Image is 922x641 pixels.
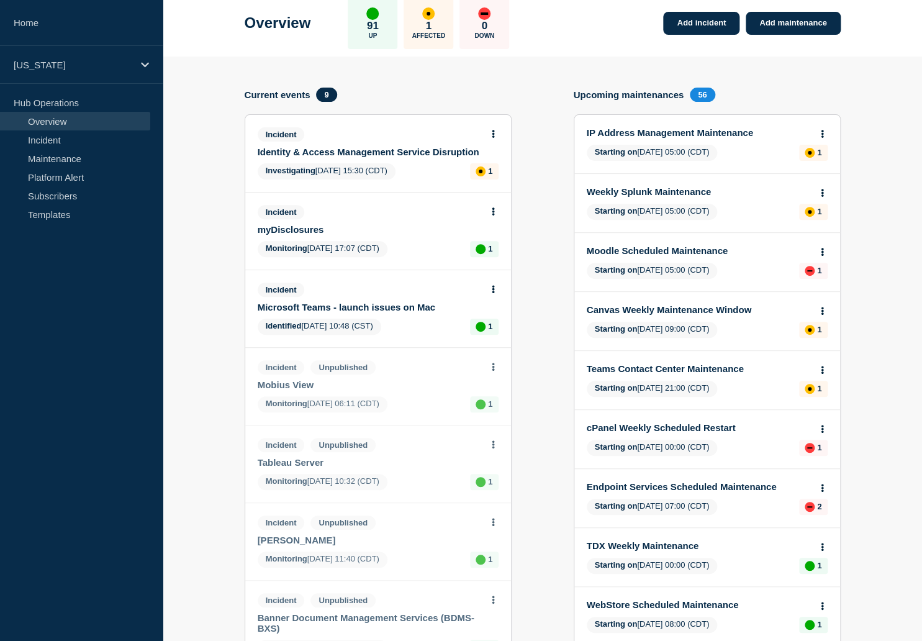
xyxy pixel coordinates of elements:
[805,207,815,217] div: affected
[310,438,376,452] span: Unpublished
[587,204,718,220] span: [DATE] 05:00 (CDT)
[595,147,638,157] span: Starting on
[587,617,718,633] span: [DATE] 08:00 (CDT)
[368,32,377,39] p: Up
[258,205,305,219] span: Incident
[266,166,315,175] span: Investigating
[310,360,376,375] span: Unpublished
[426,20,432,32] p: 1
[805,266,815,276] div: down
[595,442,638,452] span: Starting on
[587,599,811,610] a: WebStore Scheduled Maintenance
[746,12,840,35] a: Add maintenance
[817,207,821,216] p: 1
[817,502,821,511] p: 2
[258,516,305,530] span: Incident
[595,206,638,216] span: Starting on
[266,554,307,563] span: Monitoring
[266,321,302,330] span: Identified
[310,516,376,530] span: Unpublished
[587,499,718,515] span: [DATE] 07:00 (CDT)
[817,384,821,393] p: 1
[587,440,718,456] span: [DATE] 00:00 (CDT)
[258,302,482,312] a: Microsoft Teams - launch issues on Mac
[258,163,395,180] span: [DATE] 15:30 (CDT)
[587,381,718,397] span: [DATE] 21:00 (CDT)
[595,560,638,570] span: Starting on
[476,166,486,176] div: affected
[488,166,492,176] p: 1
[587,322,718,338] span: [DATE] 09:00 (CDT)
[587,304,811,315] a: Canvas Weekly Maintenance Window
[488,399,492,409] p: 1
[805,384,815,394] div: affected
[476,399,486,409] div: up
[266,399,307,408] span: Monitoring
[258,127,305,142] span: Incident
[817,620,821,629] p: 1
[817,561,821,570] p: 1
[258,319,381,335] span: [DATE] 10:48 (CST)
[805,620,815,630] div: up
[367,20,379,32] p: 91
[587,540,811,551] a: TDX Weekly Maintenance
[258,147,482,157] a: Identity & Access Management Service Disruption
[476,322,486,332] div: up
[258,438,305,452] span: Incident
[474,32,494,39] p: Down
[310,593,376,607] span: Unpublished
[587,481,811,492] a: Endpoint Services Scheduled Maintenance
[663,12,739,35] a: Add incident
[817,443,821,452] p: 1
[488,244,492,253] p: 1
[587,263,718,279] span: [DATE] 05:00 (CDT)
[817,266,821,275] p: 1
[366,7,379,20] div: up
[476,555,486,565] div: up
[476,244,486,254] div: up
[258,224,482,235] a: myDisclosures
[478,7,490,20] div: down
[817,148,821,157] p: 1
[245,89,310,100] h4: Current events
[258,360,305,375] span: Incident
[805,148,815,158] div: affected
[488,555,492,564] p: 1
[587,558,718,574] span: [DATE] 00:00 (CDT)
[488,477,492,486] p: 1
[316,88,337,102] span: 9
[574,89,684,100] h4: Upcoming maintenances
[266,476,307,486] span: Monitoring
[690,88,715,102] span: 56
[817,325,821,334] p: 1
[587,127,811,138] a: IP Address Management Maintenance
[805,443,815,453] div: down
[258,474,387,490] span: [DATE] 10:32 (CDT)
[587,363,811,374] a: Teams Contact Center Maintenance
[805,502,815,512] div: down
[422,7,435,20] div: affected
[595,383,638,393] span: Starting on
[587,422,811,433] a: cPanel Weekly Scheduled Restart
[595,501,638,511] span: Starting on
[488,322,492,331] p: 1
[482,20,487,32] p: 0
[595,324,638,334] span: Starting on
[805,561,815,571] div: up
[258,283,305,297] span: Incident
[258,380,482,390] a: Mobius View
[587,186,811,197] a: Weekly Splunk Maintenance
[587,245,811,256] a: Moodle Scheduled Maintenance
[258,241,387,257] span: [DATE] 17:07 (CDT)
[258,593,305,607] span: Incident
[258,612,482,634] a: Banner Document Management Services (BDMS-BXS)
[258,396,387,412] span: [DATE] 06:11 (CDT)
[258,535,482,545] a: [PERSON_NAME]
[266,243,307,253] span: Monitoring
[595,265,638,275] span: Starting on
[595,619,638,629] span: Starting on
[805,325,815,335] div: affected
[412,32,445,39] p: Affected
[476,477,486,487] div: up
[14,60,133,70] p: [US_STATE]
